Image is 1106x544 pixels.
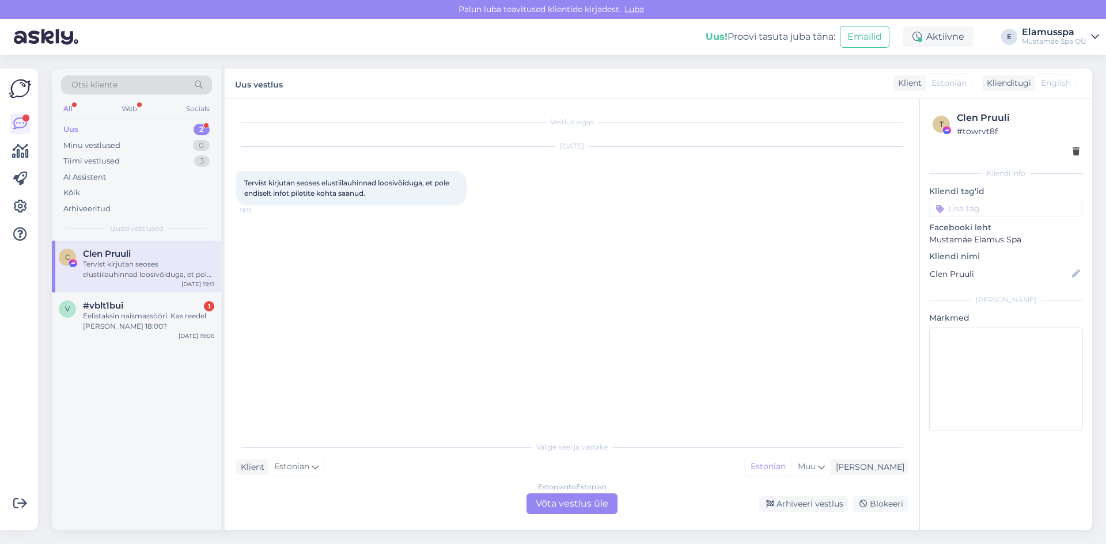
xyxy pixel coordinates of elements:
[83,300,123,311] span: #vblt1bui
[931,77,967,89] span: Estonian
[65,305,70,313] span: v
[63,203,111,215] div: Arhiveeritud
[83,249,131,259] span: Clen Pruuli
[204,301,214,311] div: 1
[236,141,908,151] div: [DATE]
[193,140,210,151] div: 0
[929,312,1083,324] p: Märkmed
[929,295,1083,305] div: [PERSON_NAME]
[63,155,120,167] div: Tiimi vestlused
[83,311,214,332] div: Eelistaksin naismassööri. Kas reedel [PERSON_NAME] 18:00?
[527,493,618,514] div: Võta vestlus üle
[236,461,264,473] div: Klient
[1022,37,1086,46] div: Mustamäe Spa OÜ
[940,120,944,128] span: t
[63,140,120,151] div: Minu vestlused
[929,234,1083,246] p: Mustamäe Elamus Spa
[538,482,607,492] div: Estonian to Estonian
[745,458,791,475] div: Estonian
[236,117,908,127] div: Vestlus algas
[840,26,889,48] button: Emailid
[244,178,451,197] span: Tervist kirjutan seoses elustiilauhinnad loosivõiduga, et pole endiselt infot piletite kohta saanud.
[274,461,309,473] span: Estonian
[236,442,908,452] div: Valige keel ja vastake
[119,101,139,116] div: Web
[893,77,922,89] div: Klient
[930,268,1070,280] input: Lisa nimi
[929,222,1083,234] p: Facebooki leht
[9,78,31,100] img: Askly Logo
[63,172,106,183] div: AI Assistent
[65,253,70,261] span: C
[798,461,816,471] span: Muu
[1022,28,1099,46] a: ElamusspaMustamäe Spa OÜ
[235,75,283,91] label: Uus vestlus
[706,31,728,42] b: Uus!
[181,280,214,288] div: [DATE] 19:11
[759,496,848,512] div: Arhiveeri vestlus
[929,185,1083,197] p: Kliendi tag'id
[83,259,214,280] div: Tervist kirjutan seoses elustiilauhinnad loosivõiduga, et pole endiselt infot piletite kohta saanud.
[110,223,164,234] span: Uued vestlused
[929,200,1083,217] input: Lisa tag
[71,79,118,91] span: Otsi kliente
[957,125,1080,138] div: # towrvt8f
[929,250,1083,263] p: Kliendi nimi
[179,332,214,340] div: [DATE] 19:06
[63,124,78,135] div: Uus
[903,26,974,47] div: Aktiivne
[929,168,1083,178] div: Kliendi info
[1022,28,1086,37] div: Elamusspa
[1001,29,1017,45] div: E
[63,187,80,199] div: Kõik
[194,155,210,167] div: 3
[184,101,212,116] div: Socials
[240,206,283,215] span: 19:11
[194,124,210,135] div: 2
[853,496,908,512] div: Blokeeri
[957,111,1080,125] div: Clen Pruuli
[621,4,647,14] span: Luba
[982,77,1031,89] div: Klienditugi
[61,101,74,116] div: All
[1041,77,1071,89] span: English
[831,461,904,473] div: [PERSON_NAME]
[706,30,835,44] div: Proovi tasuta juba täna:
